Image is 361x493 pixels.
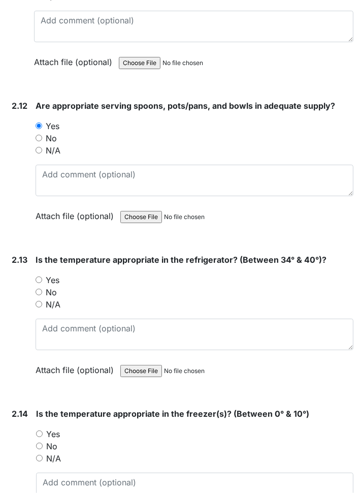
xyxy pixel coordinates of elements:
label: 2.12 [12,100,27,112]
label: 2.13 [12,254,27,266]
label: Yes [46,428,60,440]
input: No [36,135,42,141]
label: No [46,440,57,452]
input: No [36,289,42,295]
label: N/A [46,452,61,465]
label: Yes [46,274,59,286]
input: Yes [36,430,43,437]
input: No [36,443,43,449]
span: Is the temperature appropriate in the refrigerator? (Between 34° & 40°)? [36,255,326,265]
input: N/A [36,455,43,461]
label: Yes [46,120,59,132]
label: Attach file (optional) [36,358,118,376]
label: Attach file (optional) [36,204,118,222]
label: No [46,286,57,298]
span: Are appropriate serving spoons, pots/pans, and bowls in adequate supply? [36,101,335,111]
input: N/A [36,147,42,153]
input: N/A [36,301,42,307]
label: Attach file (optional) [34,50,116,68]
span: Is the temperature appropriate in the freezer(s)? (Between 0° & 10°) [36,409,309,419]
label: N/A [46,298,60,311]
label: 2.14 [12,408,28,420]
input: Yes [36,122,42,129]
label: N/A [46,144,60,157]
input: Yes [36,276,42,283]
label: No [46,132,57,144]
